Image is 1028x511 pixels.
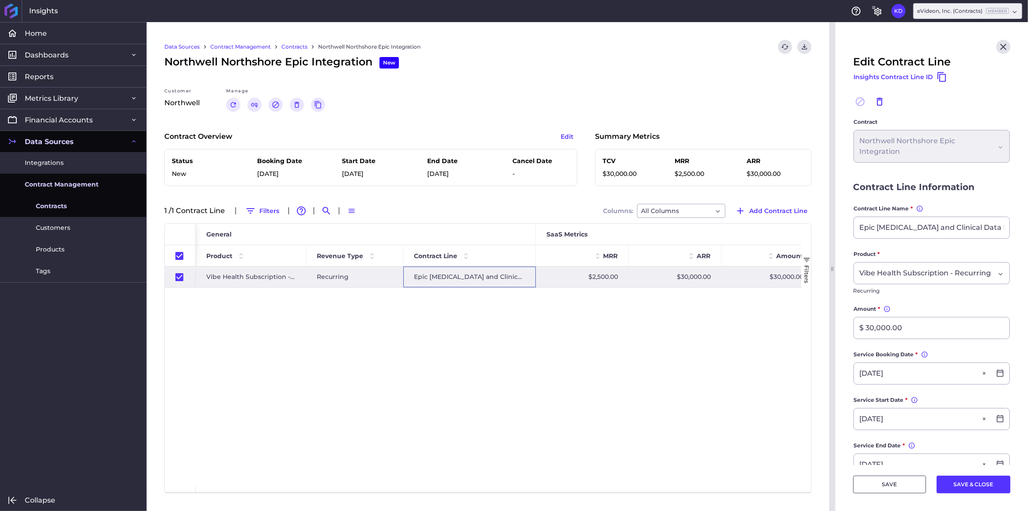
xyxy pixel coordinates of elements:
[512,156,570,166] p: Cancel Date
[25,94,78,103] span: Metrics Library
[859,268,991,278] span: Vibe Health Subscription - Recurring
[853,180,975,194] span: Contract Line Information
[379,57,399,69] div: New
[980,363,991,384] button: Close
[854,305,876,313] span: Amount
[853,54,951,70] span: Edit Contract Line
[36,245,64,254] span: Products
[319,204,334,218] button: Search by
[206,230,231,238] span: General
[317,252,363,260] span: Revenue Type
[721,267,814,287] div: $30,000.00
[257,169,315,179] p: [DATE]
[25,137,74,146] span: Data Sources
[937,476,1010,493] button: SAVE & CLOSE
[849,4,863,18] button: Help
[749,206,808,216] span: Add Contract Line
[25,180,99,189] span: Contract Management
[854,408,991,430] input: Select Date
[536,267,629,287] div: $2,500.00
[854,72,933,82] span: Insights Contract Line ID
[980,454,991,475] button: Close
[25,115,93,125] span: Financial Accounts
[853,284,1010,294] p: Recurring
[164,98,209,108] p: Northwell
[164,131,232,142] p: Contract Overview
[164,207,230,214] div: 1 / 1 Contract Line
[854,317,1009,339] input: Enter Amount
[603,169,660,179] p: $30,000.00
[25,29,47,38] span: Home
[996,40,1010,54] button: Close
[257,156,315,166] p: Booking Date
[342,169,400,179] p: [DATE]
[25,158,64,168] span: Integrations
[854,204,909,213] span: Contract Line Name
[36,267,50,276] span: Tags
[778,40,792,54] button: Refresh
[731,204,812,218] button: Add Contract Line
[164,54,399,70] span: Northwell Northshore Epic Integration
[853,70,948,84] button: Insights Contract Line ID
[854,217,1009,238] input: Name your contract line
[854,262,1010,284] div: Dropdown select
[870,4,884,18] button: General Settings
[290,98,304,112] button: Delete
[25,50,68,60] span: Dashboards
[854,396,903,404] span: Service Start Date
[853,476,926,493] button: SAVE
[629,267,721,287] div: $30,000.00
[854,250,876,259] span: Product
[414,252,457,260] span: Contract Line
[25,496,55,505] span: Collapse
[603,156,660,166] p: TCV
[206,252,232,260] span: Product
[342,156,400,166] p: Start Date
[747,169,804,179] p: $30,000.00
[25,72,53,81] span: Reports
[247,98,262,112] button: Link
[512,169,570,179] p: -
[210,43,271,51] a: Contract Management
[165,267,196,288] div: Press SPACE to deselect this row.
[427,169,485,179] p: [DATE]
[872,95,887,109] button: Delete
[172,169,229,179] p: New
[36,202,67,211] span: Contracts
[226,88,325,98] div: Manage
[675,169,732,179] p: $2,500.00
[854,441,901,450] span: Service End Date
[603,208,633,214] span: Columns:
[747,156,804,166] p: ARR
[776,252,803,260] span: Amount
[36,223,70,233] span: Customers
[854,118,877,126] span: Contract
[803,265,810,283] span: Filters
[206,267,296,287] span: Vibe Health Subscription - Recurring
[318,43,421,51] a: Northwell Northshore Epic Integration
[697,252,710,260] span: ARR
[854,363,991,384] input: Select Date
[172,156,229,166] p: Status
[986,8,1009,14] ins: Member
[917,7,1009,15] div: eVideon, Inc. (Contracts)
[269,98,283,112] button: Cancel
[980,408,991,430] button: Close
[164,43,200,51] a: Data Sources
[637,204,725,218] div: Dropdown select
[403,267,536,287] div: Epic [MEDICAL_DATA] and Clinical Data Integration Subscription
[164,88,209,98] div: Customer
[281,43,307,51] a: Contracts
[546,230,588,238] span: SaaS Metrics
[603,252,618,260] span: MRR
[797,40,812,54] button: Download
[226,98,240,112] button: Renew
[595,131,660,142] p: Summary Metrics
[427,156,485,166] p: End Date
[306,267,403,287] div: Recurring
[557,130,577,144] button: Edit
[641,206,679,216] span: All Columns
[891,4,906,18] button: User Menu
[241,204,283,218] button: Filters
[854,454,991,475] input: Select Date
